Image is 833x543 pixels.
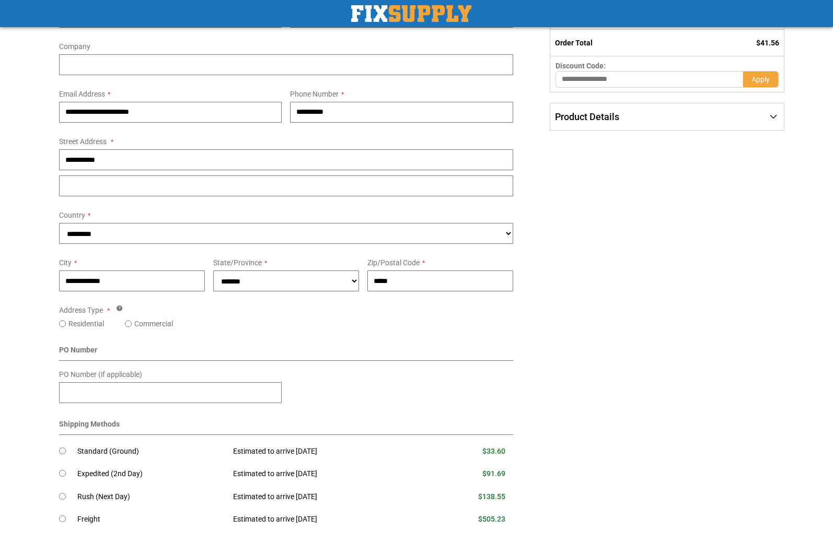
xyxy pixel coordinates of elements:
[77,486,225,509] td: Rush (Next Day)
[482,469,505,478] span: $91.69
[77,463,225,486] td: Expedited (2nd Day)
[225,463,427,486] td: Estimated to arrive [DATE]
[478,515,505,523] span: $505.23
[134,318,173,329] label: Commercial
[59,42,90,51] span: Company
[59,137,107,146] span: Street Address
[482,447,505,455] span: $33.60
[59,258,72,267] span: City
[213,258,262,267] span: State/Province
[351,5,471,22] img: Fix Industrial Supply
[751,75,770,84] span: Apply
[59,370,142,379] span: PO Number (if applicable)
[225,486,427,509] td: Estimated to arrive [DATE]
[59,345,513,361] div: PO Number
[555,111,619,122] span: Product Details
[290,90,339,98] span: Phone Number
[555,39,593,47] strong: Order Total
[478,492,505,501] span: $138.55
[59,306,103,314] span: Address Type
[225,440,427,463] td: Estimated to arrive [DATE]
[77,440,225,463] td: Standard (Ground)
[59,211,85,219] span: Country
[756,39,779,47] span: $41.56
[556,62,606,70] span: Discount Code:
[367,258,420,267] span: Zip/Postal Code
[743,71,779,88] button: Apply
[59,419,513,435] div: Shipping Methods
[68,318,104,329] label: Residential
[77,508,225,531] td: Freight
[225,508,427,531] td: Estimated to arrive [DATE]
[351,5,471,22] a: store logo
[59,90,105,98] span: Email Address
